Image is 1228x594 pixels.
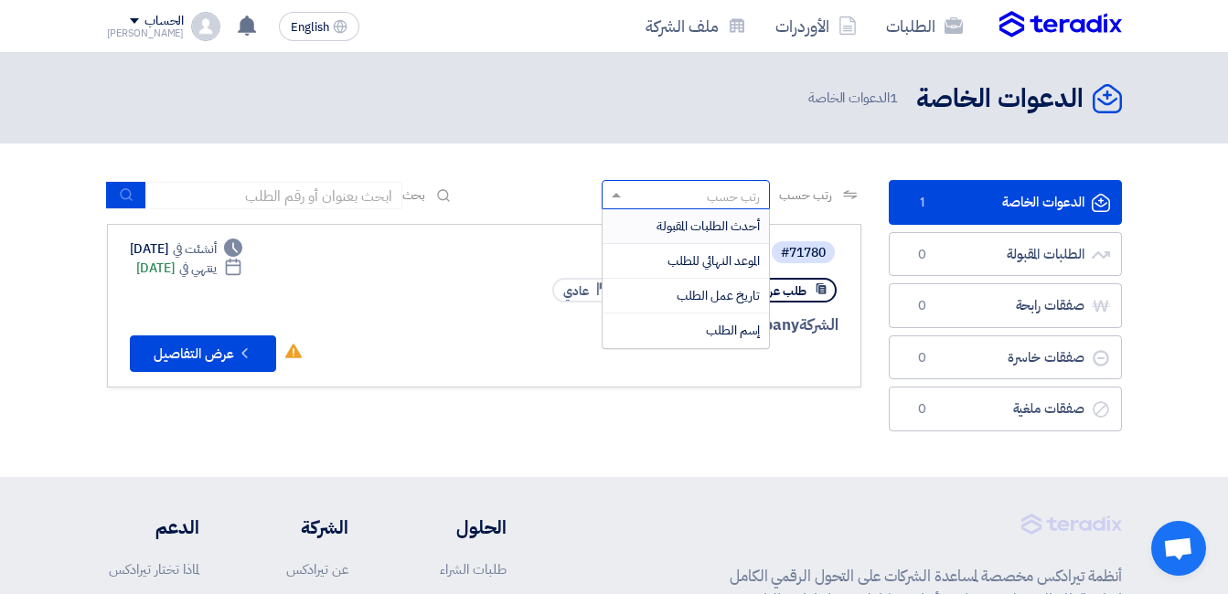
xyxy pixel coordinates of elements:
span: 0 [912,246,934,264]
span: رتب حسب [779,186,831,205]
img: profile_test.png [191,12,220,41]
div: Open chat [1151,521,1206,576]
span: ينتهي في [179,259,217,278]
span: طلب عرض أسعار [725,282,806,300]
li: الدعم [107,514,199,541]
span: English [291,21,329,34]
span: الموعد النهائي للطلب [667,251,760,270]
span: إسم الطلب [706,321,760,340]
span: أحدث الطلبات المقبولة [657,217,760,236]
div: [DATE] [136,259,243,278]
a: صفقات رابحة0 [889,283,1122,328]
li: الشركة [253,514,348,541]
span: عادي [563,282,589,300]
span: 0 [912,400,934,419]
input: ابحث بعنوان أو رقم الطلب [146,182,402,209]
button: عرض التفاصيل [130,335,276,372]
a: صفقات خاسرة0 [889,335,1122,380]
div: [DATE] [130,239,243,259]
a: صفقات ملغية0 [889,387,1122,431]
a: الأوردرات [761,5,871,48]
div: [PERSON_NAME] [107,28,185,38]
a: طلبات الشراء [440,559,507,579]
button: English [279,12,359,41]
div: الحساب [144,14,184,29]
span: الدعوات الخاصة [808,88,902,109]
span: 0 [912,349,934,367]
img: Teradix logo [999,11,1122,38]
span: الشركة [799,313,838,336]
div: #71780 [781,247,826,260]
span: بحث [402,186,426,205]
div: Arabian Cement Company [399,313,838,337]
span: 1 [912,194,934,212]
span: تاريخ عمل الطلب [677,286,760,305]
a: الطلبات [871,5,977,48]
span: أنشئت في [173,239,217,259]
li: الحلول [403,514,507,541]
a: الطلبات المقبولة0 [889,232,1122,277]
h2: الدعوات الخاصة [916,81,1084,117]
div: رتب حسب [707,187,760,207]
span: 1 [890,88,898,108]
a: ملف الشركة [631,5,761,48]
a: عن تيرادكس [286,559,348,579]
a: الدعوات الخاصة1 [889,180,1122,225]
a: IT Hardware [402,245,768,261]
span: 0 [912,297,934,315]
a: لماذا تختار تيرادكس [109,559,199,579]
